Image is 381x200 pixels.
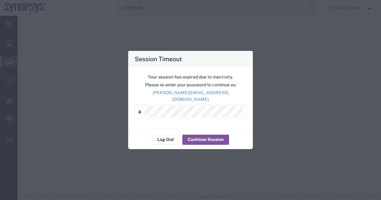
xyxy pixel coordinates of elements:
h4: Session Timeout [135,54,182,63]
p: Your session has expired due to inactivity. [135,74,246,80]
button: Continue Session [182,135,229,145]
p: Please re-enter your password to continue as: [135,82,246,88]
p: [PERSON_NAME][EMAIL_ADDRESS][DOMAIN_NAME] [135,89,246,103]
button: Log Out [152,135,179,145]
